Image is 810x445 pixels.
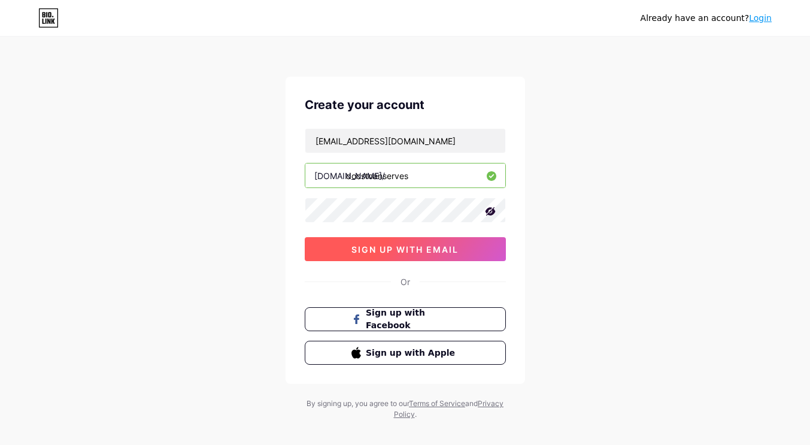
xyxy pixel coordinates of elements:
[305,237,506,261] button: sign up with email
[366,307,459,332] span: Sign up with Facebook
[305,164,505,187] input: username
[305,96,506,114] div: Create your account
[351,244,459,255] span: sign up with email
[305,129,505,153] input: Email
[314,169,385,182] div: [DOMAIN_NAME]/
[749,13,772,23] a: Login
[366,347,459,359] span: Sign up with Apple
[305,307,506,331] button: Sign up with Facebook
[641,12,772,25] div: Already have an account?
[409,399,465,408] a: Terms of Service
[401,276,410,288] div: Or
[305,341,506,365] button: Sign up with Apple
[304,398,507,420] div: By signing up, you agree to our and .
